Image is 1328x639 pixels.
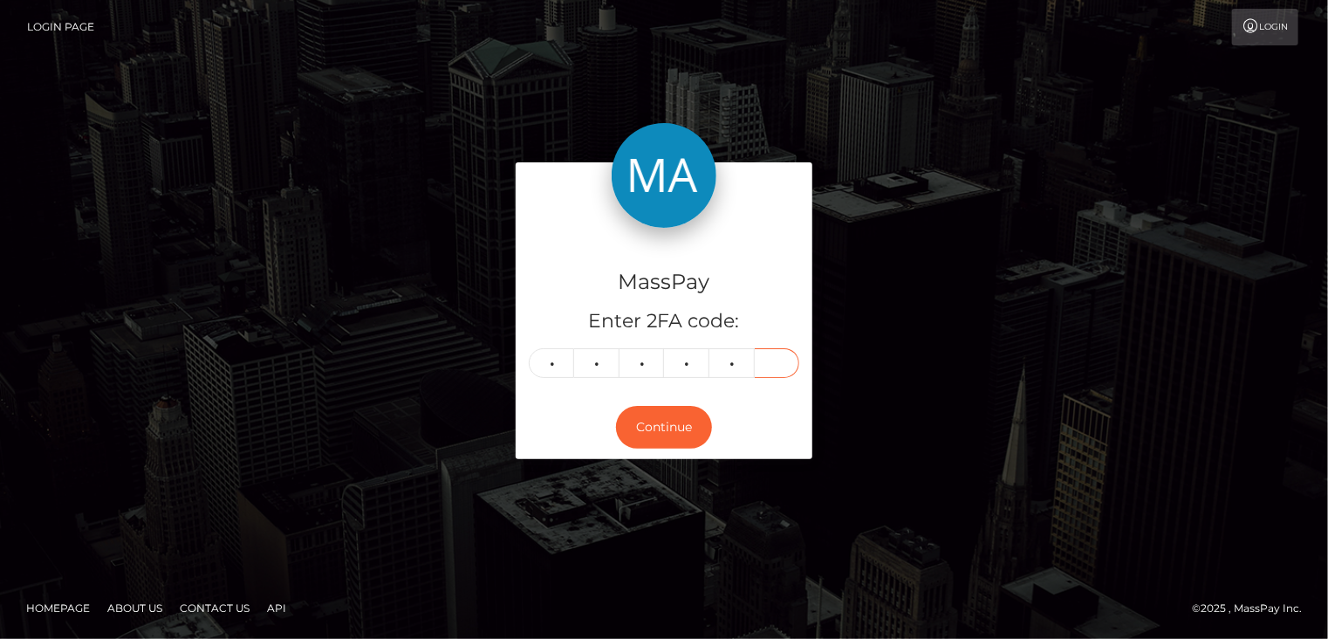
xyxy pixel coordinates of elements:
h5: Enter 2FA code: [529,308,799,335]
a: API [260,594,293,622]
a: Login Page [27,9,94,45]
a: Login [1232,9,1298,45]
a: Homepage [19,594,97,622]
img: MassPay [612,123,716,228]
div: © 2025 , MassPay Inc. [1192,599,1315,618]
a: Contact Us [173,594,257,622]
a: About Us [100,594,169,622]
h4: MassPay [529,267,799,298]
button: Continue [616,406,712,449]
